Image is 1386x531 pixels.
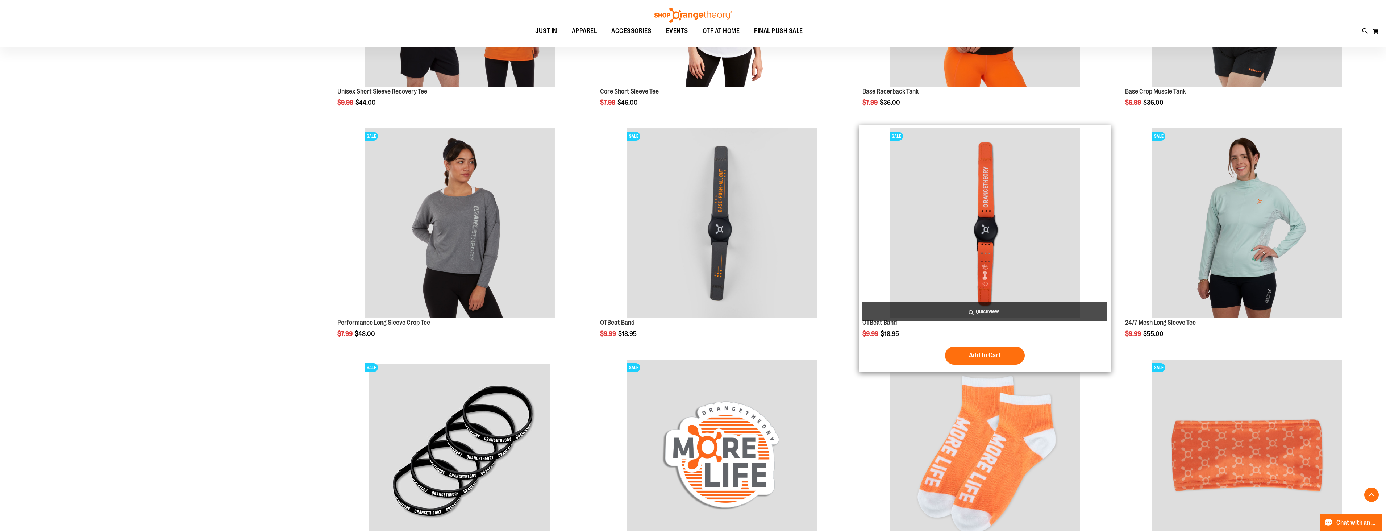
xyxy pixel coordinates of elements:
[627,363,640,372] span: SALE
[337,128,582,319] a: Product image for Performance Long Sleeve Crop TeeSALE
[890,132,903,141] span: SALE
[627,132,640,141] span: SALE
[1125,99,1142,106] span: $6.99
[337,88,427,95] a: Unisex Short Sleeve Recovery Tee
[600,319,634,326] a: OTBeat Band
[334,125,586,356] div: product
[862,302,1107,321] a: Quickview
[862,128,1107,319] a: OTBeat BandSALE
[355,330,376,337] span: $48.00
[653,8,733,23] img: Shop Orangetheory
[1364,488,1379,502] button: Back To Top
[365,363,378,372] span: SALE
[666,23,688,39] span: EVENTS
[365,132,378,141] span: SALE
[1143,330,1165,337] span: $55.00
[611,23,652,39] span: ACCESSORIES
[337,99,354,106] span: $9.99
[703,23,740,39] span: OTF AT HOME
[1125,319,1196,326] a: 24/7 Mesh Long Sleeve Tee
[1121,125,1373,356] div: product
[337,319,430,326] a: Performance Long Sleeve Crop Tee
[572,23,597,39] span: APPAREL
[600,99,616,106] span: $7.99
[862,319,897,326] a: OTBeat Band
[1143,99,1165,106] span: $36.00
[1125,330,1142,337] span: $9.99
[337,330,354,337] span: $7.99
[1125,128,1370,319] a: 24/7 Mesh Long Sleeve TeeSALE
[880,99,901,106] span: $36.00
[617,99,639,106] span: $46.00
[859,125,1111,372] div: product
[365,128,555,318] img: Product image for Performance Long Sleeve Crop Tee
[890,128,1080,318] img: OTBeat Band
[600,88,659,95] a: Core Short Sleeve Tee
[1152,132,1165,141] span: SALE
[1125,88,1186,95] a: Base Crop Muscle Tank
[969,351,1001,359] span: Add to Cart
[1152,128,1342,318] img: 24/7 Mesh Long Sleeve Tee
[1152,363,1165,372] span: SALE
[355,99,377,106] span: $44.00
[600,330,617,337] span: $9.99
[1336,519,1377,526] span: Chat with an Expert
[1320,514,1382,531] button: Chat with an Expert
[627,128,817,318] img: OTBeat Band
[862,330,879,337] span: $9.99
[600,128,845,319] a: OTBeat BandSALE
[945,347,1025,365] button: Add to Cart
[596,125,848,356] div: product
[618,330,638,337] span: $18.95
[862,99,879,106] span: $7.99
[881,330,900,337] span: $18.95
[862,88,919,95] a: Base Racerback Tank
[535,23,557,39] span: JUST IN
[754,23,803,39] span: FINAL PUSH SALE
